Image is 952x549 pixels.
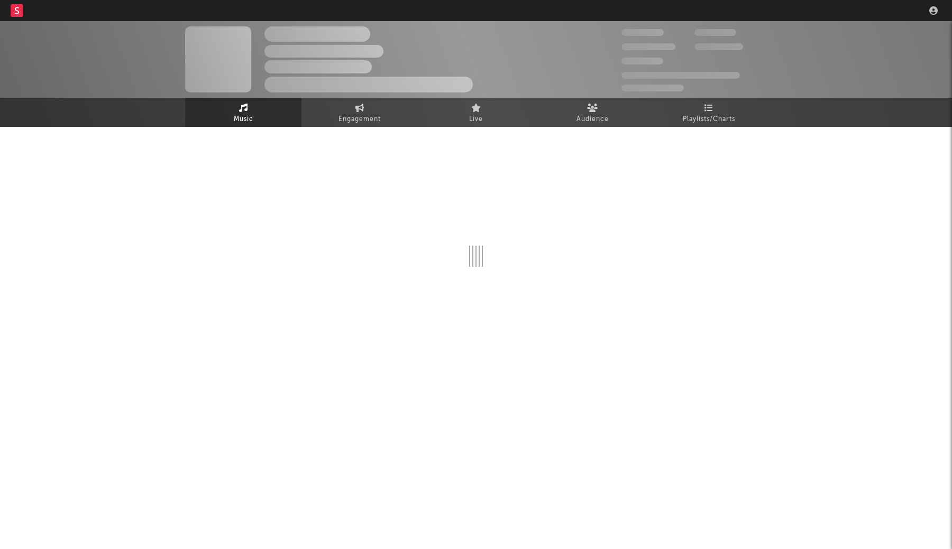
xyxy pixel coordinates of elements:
span: 100,000 [694,29,736,36]
span: Engagement [338,113,381,126]
a: Audience [534,98,651,127]
span: Music [234,113,253,126]
span: Playlists/Charts [683,113,735,126]
span: Audience [576,113,609,126]
span: Jump Score: 85.0 [621,85,684,91]
a: Engagement [301,98,418,127]
span: 100,000 [621,58,663,64]
span: 50,000,000 [621,43,675,50]
span: 50,000,000 Monthly Listeners [621,72,740,79]
a: Live [418,98,534,127]
span: Live [469,113,483,126]
span: 1,000,000 [694,43,743,50]
a: Music [185,98,301,127]
span: 300,000 [621,29,664,36]
a: Playlists/Charts [651,98,767,127]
